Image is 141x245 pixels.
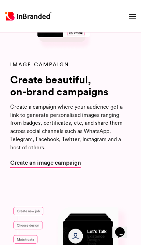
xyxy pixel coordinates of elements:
[10,103,131,151] p: Create a campaign where your audience get a link to generate personalised images ranging from bad...
[10,74,131,97] h6: Create beautiful, on-brand campaigns
[10,61,131,68] p: Image Campaign
[10,158,81,167] a: Create an image campaign
[5,12,51,21] img: Inbranded
[112,218,134,238] iframe: chat widget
